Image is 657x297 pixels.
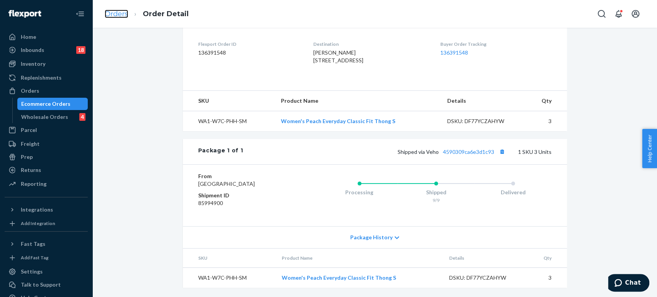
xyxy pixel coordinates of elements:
a: Settings [5,265,88,278]
dt: Destination [313,41,428,47]
th: Product Name [274,91,441,111]
div: Add Fast Tag [21,254,48,261]
a: Prep [5,151,88,163]
div: 18 [76,46,85,54]
button: Open Search Box [594,6,609,22]
div: Talk to Support [21,281,61,289]
a: Parcel [5,124,88,136]
th: Product Name [275,249,443,268]
button: Help Center [642,129,657,168]
div: Replenishments [21,74,62,82]
div: Returns [21,166,41,174]
dt: Shipment ID [198,192,290,199]
td: 3 [528,268,567,288]
th: Qty [528,249,567,268]
a: Wholesale Orders4 [17,111,88,123]
span: [GEOGRAPHIC_DATA] [198,180,255,187]
a: Women's Peach Everyday Classic Fit Thong S [281,274,396,281]
th: SKU [183,249,276,268]
ol: breadcrumbs [99,3,195,25]
img: Flexport logo [8,10,41,18]
td: 3 [525,111,567,131]
div: Reporting [21,180,47,188]
dt: Flexport Order ID [198,41,301,47]
div: Wholesale Orders [21,113,68,121]
a: Add Fast Tag [5,253,88,262]
a: 136391548 [440,49,468,56]
div: Inventory [21,60,45,68]
button: Copy tracking number [497,147,507,157]
button: Open account menu [628,6,643,22]
td: WA1-W7C-PHH-SM [183,268,276,288]
div: Processing [321,189,398,196]
a: Orders [5,85,88,97]
dd: 136391548 [198,49,301,57]
a: Reporting [5,178,88,190]
div: Add Integration [21,220,55,227]
a: Home [5,31,88,43]
div: DSKU: DF77YCZAHYW [447,117,519,125]
dd: 85994900 [198,199,290,207]
div: Settings [21,268,43,275]
div: Parcel [21,126,37,134]
button: Open notifications [611,6,626,22]
th: Qty [525,91,567,111]
div: Fast Tags [21,240,45,248]
div: Shipped [398,189,475,196]
a: Inbounds18 [5,44,88,56]
span: [PERSON_NAME] [STREET_ADDRESS] [313,49,363,63]
dt: Buyer Order Tracking [440,41,551,47]
iframe: Opens a widget where you can chat to one of our agents [608,274,649,293]
a: Returns [5,164,88,176]
div: Prep [21,153,33,161]
div: Integrations [21,206,53,214]
td: WA1-W7C-PHH-SM [183,111,275,131]
div: 9/9 [398,197,475,204]
div: Ecommerce Orders [21,100,70,108]
a: Freight [5,138,88,150]
dt: From [198,172,290,180]
div: Delivered [475,189,552,196]
button: Talk to Support [5,279,88,291]
a: Ecommerce Orders [17,98,88,110]
span: Package History [350,234,393,241]
button: Fast Tags [5,238,88,250]
span: Shipped via Veho [398,148,507,155]
a: Add Integration [5,219,88,228]
div: 4 [79,113,85,121]
button: Integrations [5,204,88,216]
a: Women's Peach Everyday Classic Fit Thong S [281,118,395,124]
a: Replenishments [5,72,88,84]
a: Inventory [5,58,88,70]
th: Details [443,249,528,268]
a: Order Detail [143,10,189,18]
th: SKU [183,91,275,111]
div: 1 SKU 3 Units [243,147,551,157]
div: Freight [21,140,40,148]
div: Home [21,33,36,41]
div: Orders [21,87,39,95]
a: Orders [105,10,128,18]
div: DSKU: DF77YCZAHYW [449,274,522,282]
th: Details [441,91,525,111]
div: Package 1 of 1 [198,147,243,157]
button: Close Navigation [72,6,88,22]
div: Inbounds [21,46,44,54]
a: 4590309ca6e3d1c93 [443,148,494,155]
